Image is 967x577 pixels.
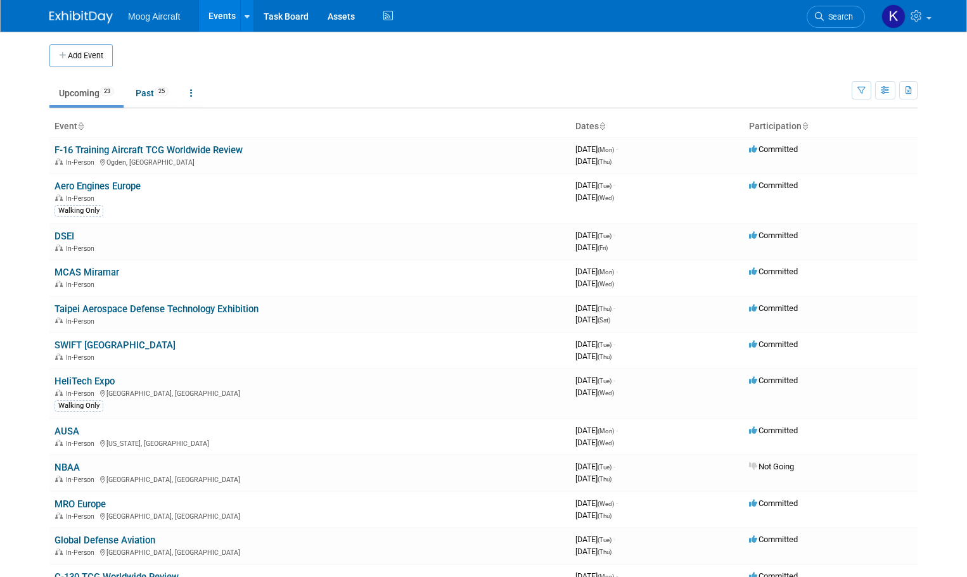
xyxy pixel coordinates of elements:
[749,376,798,385] span: Committed
[66,440,98,448] span: In-Person
[54,303,259,315] a: Taipei Aerospace Defense Technology Exhibition
[749,303,798,313] span: Committed
[749,339,798,349] span: Committed
[575,181,615,190] span: [DATE]
[575,510,612,520] span: [DATE]
[49,11,113,23] img: ExhibitDay
[77,121,84,131] a: Sort by Event Name
[55,548,63,555] img: In-Person Event
[575,144,618,154] span: [DATE]
[570,116,744,137] th: Dates
[613,376,615,385] span: -
[598,464,612,471] span: (Tue)
[598,232,612,239] span: (Tue)
[575,231,615,240] span: [DATE]
[598,281,614,288] span: (Wed)
[66,281,98,289] span: In-Person
[749,498,798,508] span: Committed
[599,121,605,131] a: Sort by Start Date
[54,535,155,546] a: Global Defense Aviation
[575,388,614,397] span: [DATE]
[55,194,63,201] img: In-Person Event
[749,267,798,276] span: Committed
[54,426,79,437] a: AUSA
[575,438,614,447] span: [DATE]
[66,194,98,203] span: In-Person
[598,146,614,153] span: (Mon)
[155,87,169,96] span: 25
[613,181,615,190] span: -
[66,244,98,253] span: In-Person
[66,512,98,521] span: In-Person
[575,535,615,544] span: [DATE]
[54,510,565,521] div: [GEOGRAPHIC_DATA], [GEOGRAPHIC_DATA]
[575,303,615,313] span: [DATE]
[54,156,565,167] div: Ogden, [GEOGRAPHIC_DATA]
[100,87,114,96] span: 23
[128,11,180,22] span: Moog Aircraft
[749,231,798,240] span: Committed
[598,305,612,312] span: (Thu)
[613,535,615,544] span: -
[749,181,798,190] span: Committed
[613,339,615,349] span: -
[66,353,98,362] span: In-Person
[881,4,906,29] img: Kelsey Blackley
[807,6,865,28] a: Search
[598,440,614,447] span: (Wed)
[598,317,610,324] span: (Sat)
[66,548,98,557] span: In-Person
[575,426,618,435] span: [DATE]
[598,476,612,483] span: (Thu)
[598,500,614,507] span: (Wed)
[802,121,808,131] a: Sort by Participation Type
[66,476,98,484] span: In-Person
[54,205,103,217] div: Walking Only
[749,535,798,544] span: Committed
[598,182,612,189] span: (Tue)
[598,269,614,276] span: (Mon)
[575,339,615,349] span: [DATE]
[54,400,103,412] div: Walking Only
[598,353,612,360] span: (Thu)
[55,512,63,519] img: In-Person Event
[55,317,63,324] img: In-Person Event
[66,317,98,326] span: In-Person
[598,194,614,201] span: (Wed)
[744,116,918,137] th: Participation
[613,303,615,313] span: -
[616,267,618,276] span: -
[575,267,618,276] span: [DATE]
[613,231,615,240] span: -
[749,426,798,435] span: Committed
[55,353,63,360] img: In-Person Event
[824,12,853,22] span: Search
[598,244,608,251] span: (Fri)
[55,281,63,287] img: In-Person Event
[55,476,63,482] img: In-Person Event
[749,144,798,154] span: Committed
[55,244,63,251] img: In-Person Event
[49,44,113,67] button: Add Event
[126,81,178,105] a: Past25
[598,548,612,555] span: (Thu)
[54,339,176,351] a: SWIFT [GEOGRAPHIC_DATA]
[54,438,565,448] div: [US_STATE], [GEOGRAPHIC_DATA]
[575,156,612,166] span: [DATE]
[575,474,612,483] span: [DATE]
[598,158,612,165] span: (Thu)
[575,193,614,202] span: [DATE]
[54,181,141,192] a: Aero Engines Europe
[54,144,243,156] a: F-16 Training Aircraft TCG Worldwide Review
[55,440,63,446] img: In-Person Event
[598,512,612,519] span: (Thu)
[598,390,614,396] span: (Wed)
[575,315,610,324] span: [DATE]
[575,279,614,288] span: [DATE]
[55,158,63,165] img: In-Person Event
[49,116,570,137] th: Event
[575,547,612,556] span: [DATE]
[616,498,618,508] span: -
[54,547,565,557] div: [GEOGRAPHIC_DATA], [GEOGRAPHIC_DATA]
[54,231,74,242] a: DSEI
